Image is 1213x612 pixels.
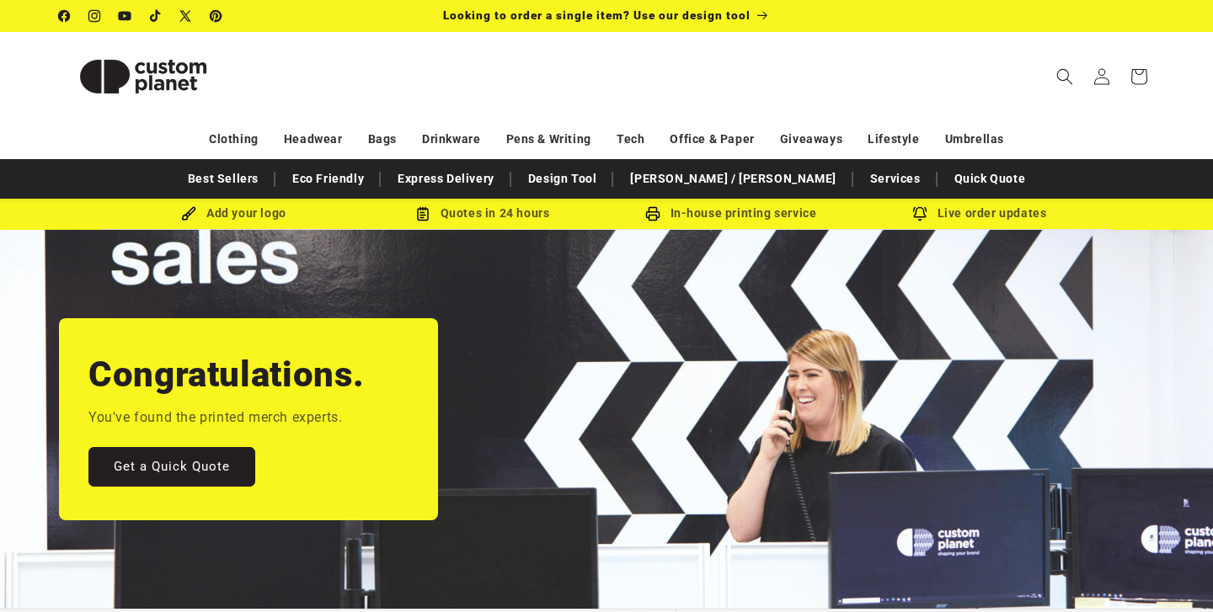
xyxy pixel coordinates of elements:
[520,164,606,194] a: Design Tool
[181,206,196,221] img: Brush Icon
[622,164,844,194] a: [PERSON_NAME] / [PERSON_NAME]
[862,164,929,194] a: Services
[912,206,927,221] img: Order updates
[209,125,259,154] a: Clothing
[868,125,919,154] a: Lifestyle
[422,125,480,154] a: Drinkware
[606,203,855,224] div: In-house printing service
[110,203,358,224] div: Add your logo
[780,125,842,154] a: Giveaways
[284,125,343,154] a: Headwear
[617,125,644,154] a: Tech
[179,164,267,194] a: Best Sellers
[415,206,430,221] img: Order Updates Icon
[368,125,397,154] a: Bags
[443,8,751,22] span: Looking to order a single item? Use our design tool
[389,164,503,194] a: Express Delivery
[88,352,365,397] h2: Congratulations.
[945,125,1004,154] a: Umbrellas
[284,164,372,194] a: Eco Friendly
[645,206,660,221] img: In-house printing
[59,39,227,114] img: Custom Planet
[88,406,342,430] p: You've found the printed merch experts.
[53,32,234,120] a: Custom Planet
[855,203,1103,224] div: Live order updates
[670,125,754,154] a: Office & Paper
[506,125,591,154] a: Pens & Writing
[358,203,606,224] div: Quotes in 24 hours
[88,446,255,486] a: Get a Quick Quote
[1129,531,1213,612] iframe: Chat Widget
[946,164,1034,194] a: Quick Quote
[1046,58,1083,95] summary: Search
